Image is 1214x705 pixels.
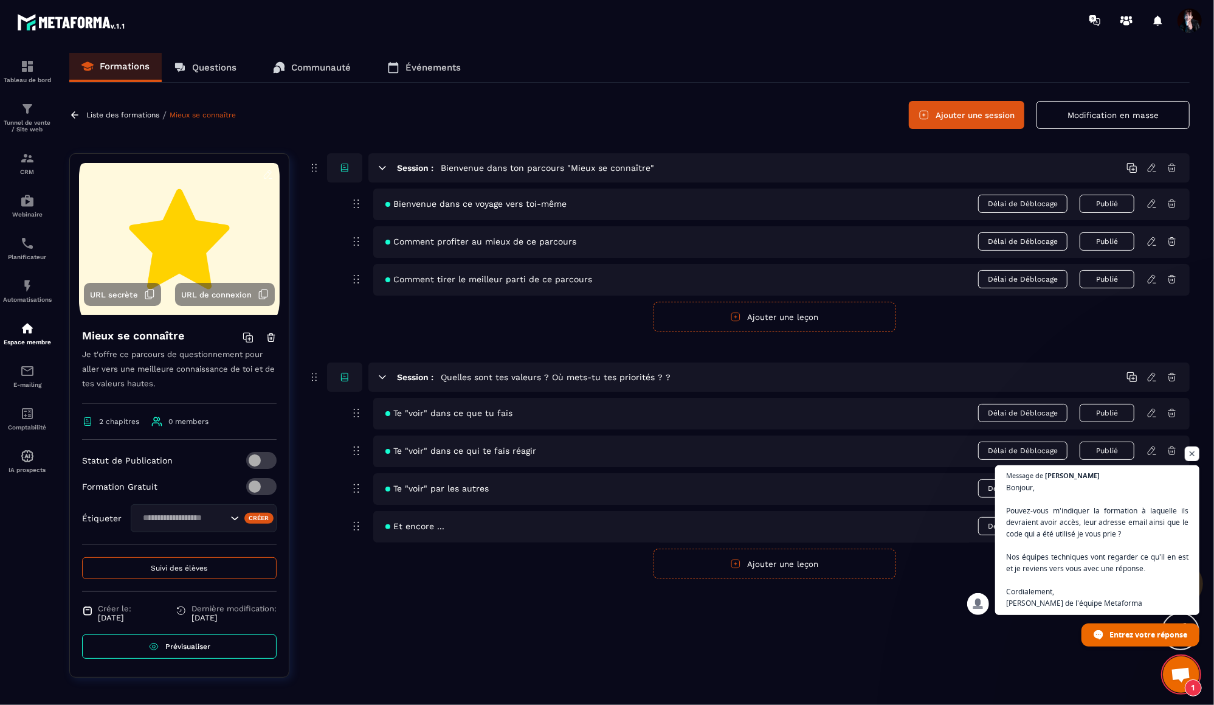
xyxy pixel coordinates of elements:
[978,517,1067,535] span: Délai de Déblocage
[1006,472,1043,479] span: Message de
[20,449,35,464] img: automations
[20,236,35,251] img: scheduler
[3,296,52,303] p: Automatisations
[20,406,35,421] img: accountant
[98,604,131,613] span: Créer le:
[385,199,567,209] span: Bienvenue dans ce voyage vers toi-même
[82,557,277,579] button: Suivi des élèves
[168,417,209,426] span: 0 members
[397,163,433,173] h6: Session :
[191,613,277,622] p: [DATE]
[385,521,444,531] span: Et encore ...
[3,92,52,142] a: formationformationTunnel de vente / Site web
[3,50,52,92] a: formationformationTableau de bord
[82,634,277,659] a: Prévisualiser
[191,604,277,613] span: Dernière modification:
[192,62,236,73] p: Questions
[978,442,1067,460] span: Délai de Déblocage
[20,59,35,74] img: formation
[181,290,252,299] span: URL de connexion
[99,417,139,426] span: 2 chapitres
[82,327,184,344] h4: Mieux se connaître
[3,312,52,355] a: automationsautomationsEspace membre
[261,53,363,82] a: Communauté
[978,270,1067,288] span: Délai de Déblocage
[3,254,52,260] p: Planificateur
[375,53,473,82] a: Événements
[385,274,592,284] span: Comment tirer le meilleur parti de ce parcours
[3,467,52,473] p: IA prospects
[20,364,35,378] img: email
[397,372,433,382] h6: Session :
[3,142,52,184] a: formationformationCRM
[405,62,461,73] p: Événements
[978,232,1067,251] span: Délai de Déblocage
[653,302,896,332] button: Ajouter une leçon
[3,339,52,346] p: Espace membre
[139,512,227,525] input: Search for option
[17,11,126,33] img: logo
[978,479,1067,498] span: Délai de Déblocage
[3,119,52,133] p: Tunnel de vente / Site web
[98,613,131,622] p: [DATE]
[82,347,277,404] p: Je t'offre ce parcours de questionnement pour aller vers une meilleure connaissance de toi et de ...
[1036,101,1190,129] button: Modification en masse
[385,484,489,493] span: Te "voir" par les autres
[244,513,274,524] div: Créer
[385,408,512,418] span: Te "voir" dans ce que tu fais
[978,404,1067,422] span: Délai de Déblocage
[385,446,536,456] span: Te "voir" dans ce qui te fais réagir
[1080,270,1134,288] button: Publié
[175,283,275,306] button: URL de connexion
[3,355,52,397] a: emailemailE-mailing
[978,195,1067,213] span: Délai de Déblocage
[1080,195,1134,213] button: Publié
[3,269,52,312] a: automationsautomationsAutomatisations
[1185,679,1202,696] span: 1
[86,111,159,119] a: Liste des formations
[69,53,162,82] a: Formations
[291,62,351,73] p: Communauté
[20,279,35,293] img: automations
[162,53,249,82] a: Questions
[1163,656,1199,693] a: Ouvrir le chat
[1080,442,1134,460] button: Publié
[1080,232,1134,251] button: Publié
[20,321,35,336] img: automations
[100,61,150,72] p: Formations
[3,211,52,218] p: Webinaire
[3,397,52,440] a: accountantaccountantComptabilité
[3,168,52,175] p: CRM
[20,102,35,116] img: formation
[3,381,52,388] p: E-mailing
[20,193,35,208] img: automations
[441,162,654,174] h5: Bienvenue dans ton parcours "Mieux se connaître"
[90,290,138,299] span: URL secrète
[82,482,157,491] p: Formation Gratuit
[1080,404,1134,422] button: Publié
[131,504,277,532] div: Search for option
[909,101,1024,129] button: Ajouter une session
[162,109,167,121] span: /
[82,456,173,465] p: Statut de Publication
[385,237,576,246] span: Comment profiter au mieux de ce parcours
[3,424,52,431] p: Comptabilité
[170,111,236,119] a: Mieux se connaître
[82,513,122,523] p: Étiqueter
[3,227,52,269] a: schedulerschedulerPlanificateur
[653,549,896,579] button: Ajouter une leçon
[1045,472,1100,479] span: [PERSON_NAME]
[1109,624,1187,645] span: Entrez votre réponse
[1006,482,1188,609] span: Bonjour, Pouvez-vous m'indiquer la formation à laquelle ils devraient avoir accès, leur adresse e...
[441,371,671,383] h5: Quelles sont tes valeurs ? Où mets-tu tes priorités ? ?
[84,283,161,306] button: URL secrète
[20,151,35,165] img: formation
[151,564,208,572] span: Suivi des élèves
[79,163,280,315] img: background
[3,184,52,227] a: automationsautomationsWebinaire
[3,77,52,83] p: Tableau de bord
[165,642,210,651] span: Prévisualiser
